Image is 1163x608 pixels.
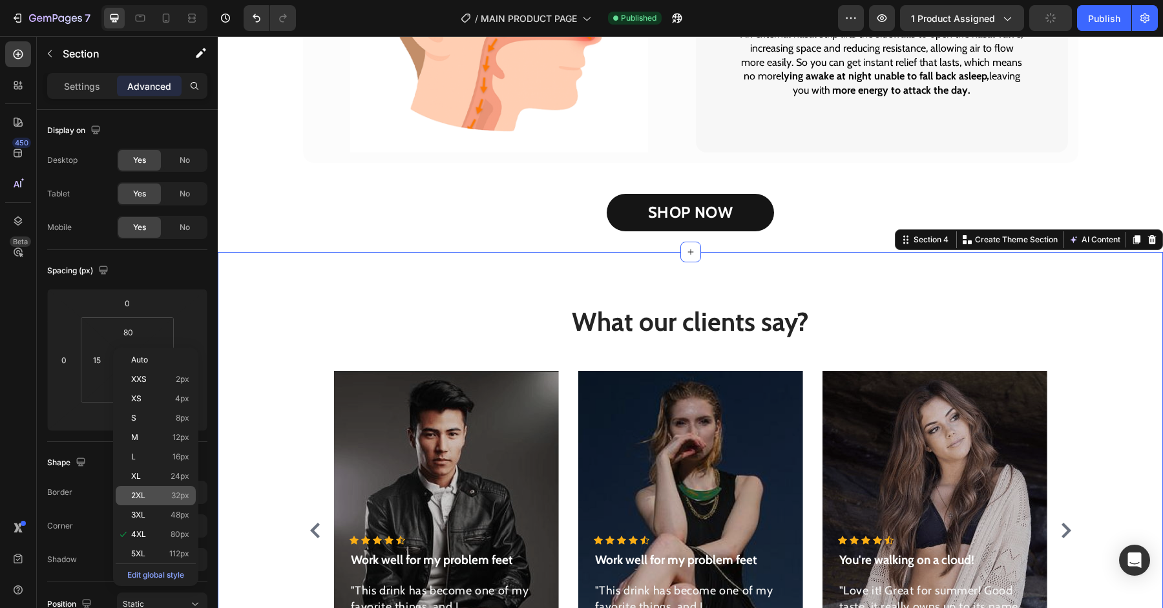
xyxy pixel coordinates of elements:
[218,36,1163,608] iframe: To enrich screen reader interactions, please activate Accessibility in Grammarly extension settings
[171,510,189,519] span: 48px
[770,34,771,46] strong: ,
[85,10,90,26] p: 7
[63,46,169,61] p: Section
[47,487,72,498] div: Border
[47,262,111,280] div: Spacing (px)
[171,530,189,539] span: 80px
[5,5,96,31] button: 7
[64,79,100,93] p: Settings
[131,414,136,423] span: S
[1119,545,1150,576] div: Open Intercom Messenger
[131,549,145,558] span: 5XL
[171,472,189,481] span: 24px
[47,454,89,472] div: Shape
[180,154,190,166] span: No
[131,394,141,403] span: XS
[900,5,1024,31] button: 1 product assigned
[614,48,753,60] strong: more energy to attack the day.
[87,484,108,505] button: Carousel Back Arrow
[180,188,190,200] span: No
[176,414,189,423] span: 8px
[848,196,905,211] button: AI Content
[175,394,189,403] span: 4px
[131,510,145,519] span: 3XL
[127,79,171,93] p: Advanced
[12,138,31,148] div: 450
[173,433,189,442] span: 12px
[1077,5,1131,31] button: Publish
[87,269,859,302] p: What our clients say?
[47,122,103,140] div: Display on
[114,293,140,313] input: 0
[131,472,141,481] span: XL
[244,5,296,31] div: Undo/Redo
[622,515,813,534] p: You're walking on a cloud!
[131,491,145,500] span: 2XL
[377,515,569,534] p: Work well for my problem feet
[116,563,196,583] p: Edit global style
[430,167,516,185] strong: SHOP NOW
[693,198,733,209] div: Section 4
[621,12,656,24] span: Published
[47,554,77,565] div: Shadow
[131,375,147,384] span: XXS
[47,188,70,200] div: Tablet
[563,34,770,46] strong: lying awake at night unable to fall back asleep
[131,530,146,539] span: 4XL
[475,12,478,25] span: /
[169,549,189,558] span: 112px
[133,222,146,233] span: Yes
[47,222,72,233] div: Mobile
[54,350,74,370] input: 0
[133,154,146,166] span: Yes
[176,375,189,384] span: 2px
[1088,12,1120,25] div: Publish
[481,12,577,25] span: MAIN PRODUCT PAGE
[115,322,141,342] input: 4xl
[131,452,136,461] span: L
[131,355,148,364] span: Auto
[47,520,73,532] div: Corner
[171,491,189,500] span: 32px
[389,158,557,195] a: SHOP NOW
[838,484,859,505] button: Carousel Next Arrow
[180,222,190,233] span: No
[10,236,31,247] div: Beta
[47,154,78,166] div: Desktop
[173,452,189,461] span: 16px
[911,12,995,25] span: 1 product assigned
[133,188,146,200] span: Yes
[87,350,107,370] input: 15px
[131,433,138,442] span: M
[757,198,840,209] p: Create Theme Section
[133,515,324,534] p: Work well for my problem feet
